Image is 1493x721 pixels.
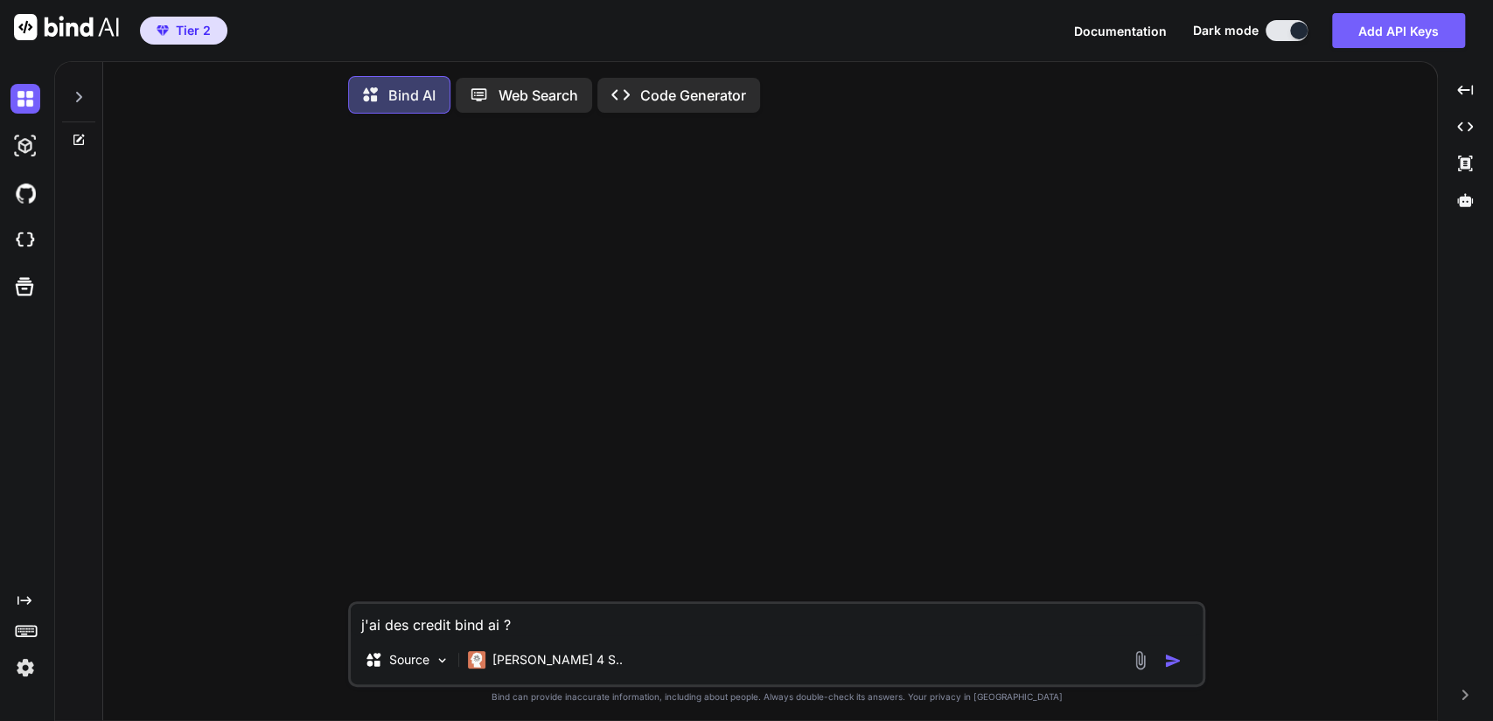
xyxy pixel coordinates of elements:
[10,84,40,114] img: darkChat
[351,604,1203,635] textarea: j'ai des credit bind ai ?
[435,653,450,668] img: Pick Models
[492,651,623,669] p: [PERSON_NAME] 4 S..
[499,85,578,106] p: Web Search
[14,14,119,40] img: Bind AI
[1164,652,1182,669] img: icon
[157,25,169,36] img: premium
[640,85,746,106] p: Code Generator
[1074,22,1167,40] button: Documentation
[468,651,485,669] img: Claude 4 Sonnet
[10,225,40,255] img: cloudideIcon
[10,653,40,683] img: settings
[388,85,436,106] p: Bind AI
[1332,13,1465,48] button: Add API Keys
[176,22,211,39] span: Tier 2
[1193,22,1259,39] span: Dark mode
[140,17,227,45] button: premiumTier 2
[1074,24,1167,38] span: Documentation
[1130,650,1150,670] img: attachment
[10,178,40,208] img: githubDark
[348,690,1205,704] p: Bind can provide inaccurate information, including about people. Always double-check its answers....
[10,131,40,161] img: darkAi-studio
[389,651,429,669] p: Source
